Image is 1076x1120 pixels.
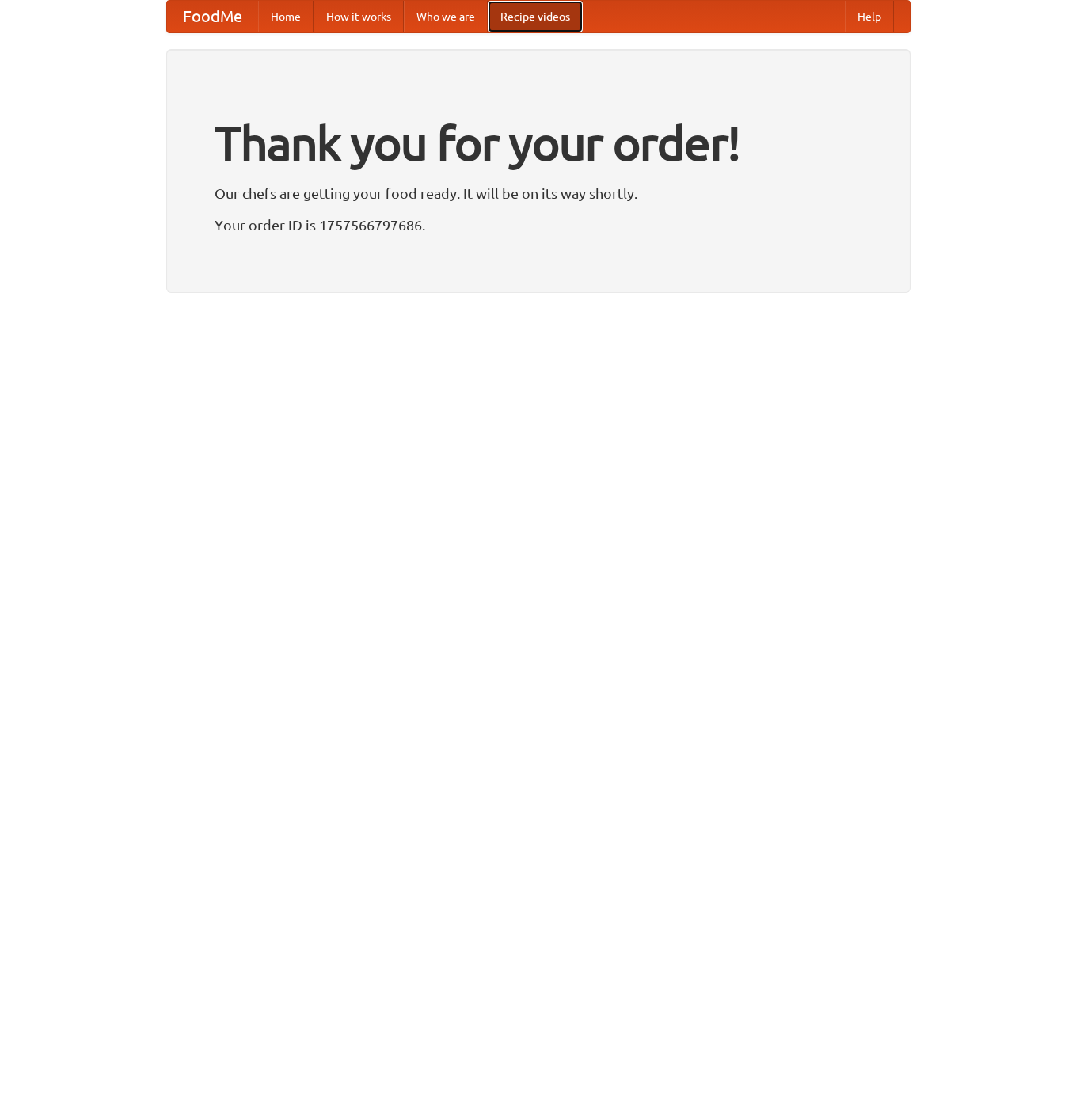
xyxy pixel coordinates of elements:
[215,181,862,205] p: Our chefs are getting your food ready. It will be on its way shortly.
[167,1,258,32] a: FoodMe
[215,213,862,237] p: Your order ID is 1757566797686.
[258,1,314,32] a: Home
[215,105,862,181] h1: Thank you for your order!
[314,1,404,32] a: How it works
[404,1,488,32] a: Who we are
[488,1,583,32] a: Recipe videos
[845,1,894,32] a: Help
